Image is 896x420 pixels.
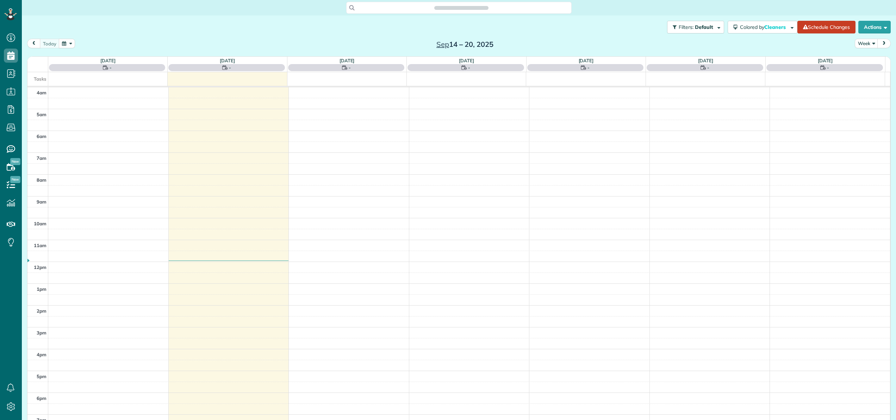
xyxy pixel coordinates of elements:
span: 8am [37,177,46,183]
span: New [10,176,20,183]
span: 12pm [34,264,46,270]
a: [DATE] [579,58,594,63]
span: New [10,158,20,165]
span: Filters: [679,24,693,30]
a: [DATE] [459,58,474,63]
span: 10am [34,221,46,226]
span: 3pm [37,330,46,336]
button: today [40,39,60,48]
button: prev [27,39,41,48]
span: - [587,64,590,71]
button: Actions [858,21,891,33]
a: [DATE] [818,58,833,63]
a: [DATE] [100,58,116,63]
span: - [707,64,709,71]
span: 1pm [37,286,46,292]
span: 2pm [37,308,46,314]
span: 11am [34,243,46,248]
span: 7am [37,155,46,161]
span: 6pm [37,395,46,401]
span: - [110,64,112,71]
span: 4am [37,90,46,95]
button: Colored byCleaners [728,21,797,33]
a: [DATE] [698,58,713,63]
span: Default [695,24,714,30]
span: 4pm [37,352,46,357]
span: - [229,64,231,71]
span: - [827,64,829,71]
span: 9am [37,199,46,205]
span: Sep [436,40,449,49]
span: 5am [37,112,46,117]
a: Filters: Default [664,21,724,33]
span: Cleaners [764,24,787,30]
a: Schedule Changes [797,21,855,33]
a: [DATE] [220,58,235,63]
span: Search ZenMaid… [441,4,481,11]
a: [DATE] [340,58,355,63]
h2: 14 – 20, 2025 [421,40,509,48]
button: next [877,39,891,48]
button: Filters: Default [667,21,724,33]
span: Tasks [34,76,46,82]
span: - [349,64,351,71]
span: 6am [37,133,46,139]
button: Week [855,39,878,48]
span: - [468,64,470,71]
span: Colored by [740,24,788,30]
span: 5pm [37,374,46,379]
